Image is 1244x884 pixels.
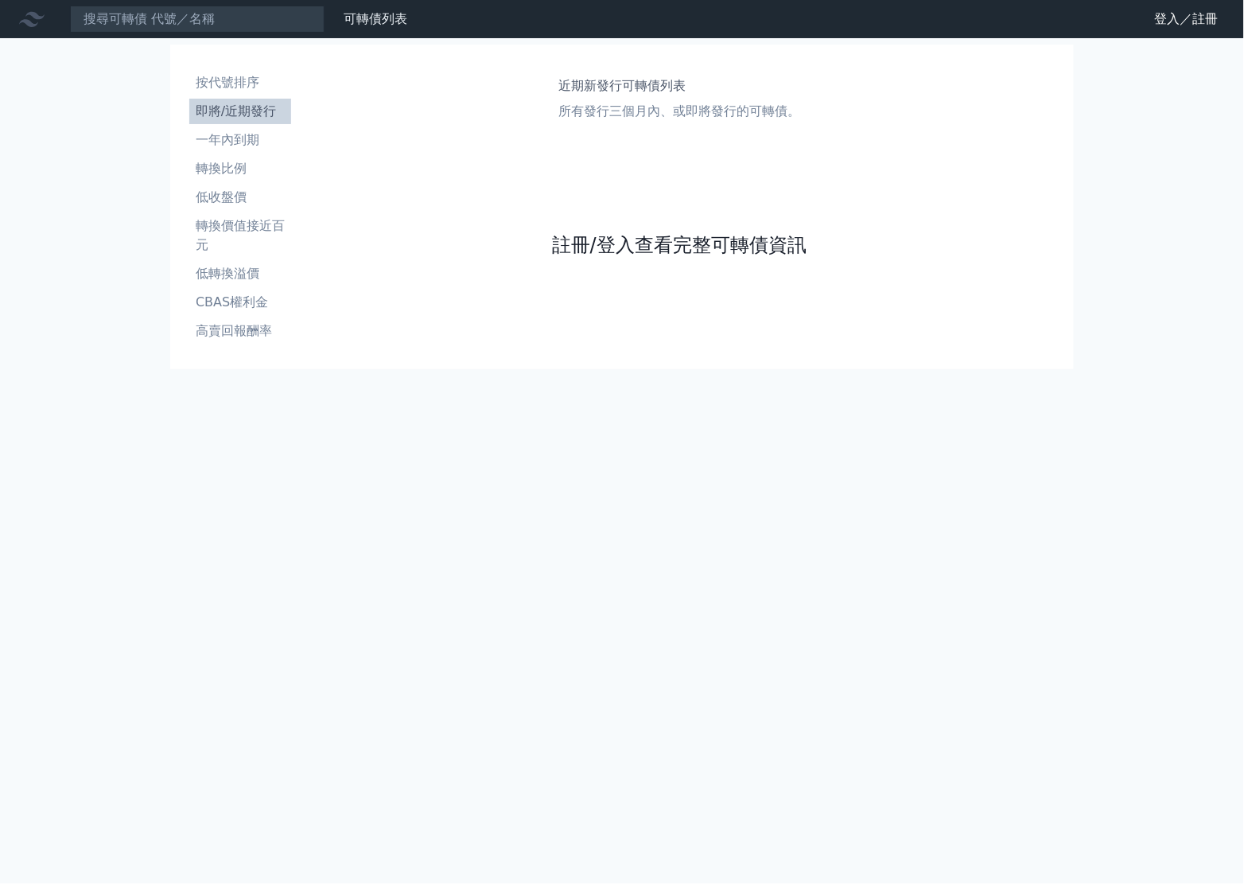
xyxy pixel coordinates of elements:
a: 轉換比例 [189,156,291,181]
input: 搜尋可轉債 代號／名稱 [70,6,325,33]
li: 轉換比例 [189,159,291,178]
a: CBAS權利金 [189,290,291,315]
li: CBAS權利金 [189,293,291,312]
a: 可轉債列表 [344,11,407,26]
li: 一年內到期 [189,130,291,150]
li: 按代號排序 [189,73,291,92]
a: 即將/近期發行 [189,99,291,124]
a: 一年內到期 [189,127,291,153]
li: 低轉換溢價 [189,264,291,283]
li: 高賣回報酬率 [189,321,291,341]
a: 轉換價值接近百元 [189,213,291,258]
a: 低收盤價 [189,185,291,210]
a: 按代號排序 [189,70,291,95]
a: 註冊/登入查看完整可轉債資訊 [552,232,807,258]
li: 即將/近期發行 [189,102,291,121]
a: 登入／註冊 [1142,6,1231,32]
h1: 近期新發行可轉債列表 [558,76,800,95]
a: 低轉換溢價 [189,261,291,286]
a: 高賣回報酬率 [189,318,291,344]
p: 所有發行三個月內、或即將發行的可轉債。 [558,102,800,121]
li: 轉換價值接近百元 [189,216,291,255]
li: 低收盤價 [189,188,291,207]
